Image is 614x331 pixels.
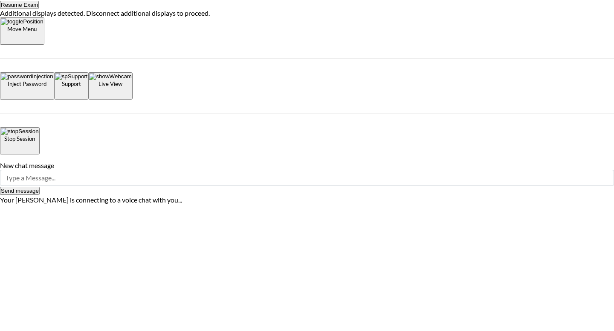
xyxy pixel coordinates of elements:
p: Inject Password [1,80,53,88]
img: stopSession [1,128,39,135]
img: showWebcam [89,73,131,80]
p: Stop Session [1,135,39,143]
p: Live View [89,80,131,88]
img: passwordInjection [1,73,53,80]
button: Support [54,72,89,100]
p: Support [55,80,88,88]
img: togglePosition [1,18,43,25]
button: Live View [88,72,132,100]
p: Move Menu [1,25,43,34]
img: spSupport [55,73,88,80]
span: Send message [1,188,39,194]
